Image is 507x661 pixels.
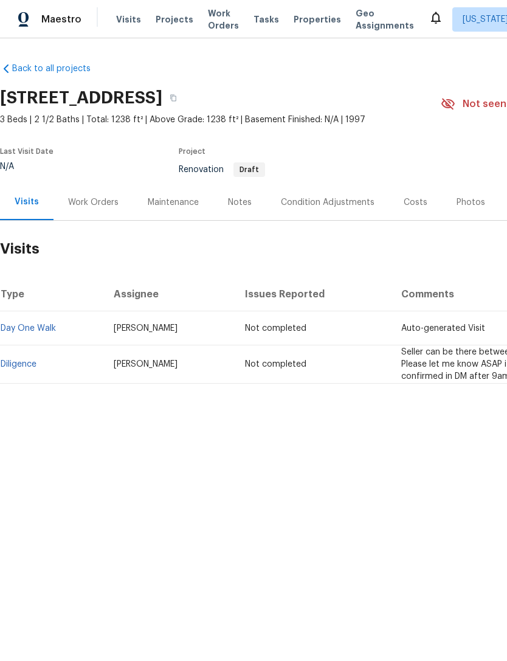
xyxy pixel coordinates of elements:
span: [PERSON_NAME] [114,324,178,333]
a: Diligence [1,360,36,369]
span: Properties [294,13,341,26]
div: Notes [228,196,252,209]
span: [PERSON_NAME] [114,360,178,369]
span: Not completed [245,324,306,333]
div: Visits [15,196,39,208]
th: Assignee [104,277,235,311]
span: Auto-generated Visit [401,324,485,333]
span: Visits [116,13,141,26]
span: Project [179,148,205,155]
span: Work Orders [208,7,239,32]
button: Copy Address [162,87,184,109]
div: Costs [404,196,427,209]
div: Condition Adjustments [281,196,374,209]
th: Issues Reported [235,277,391,311]
span: Maestro [41,13,81,26]
span: Geo Assignments [356,7,414,32]
span: Tasks [253,15,279,24]
div: Maintenance [148,196,199,209]
span: Draft [235,166,264,173]
div: Photos [457,196,485,209]
div: Work Orders [68,196,119,209]
span: Not completed [245,360,306,369]
span: Renovation [179,165,265,174]
span: Projects [156,13,193,26]
a: Day One Walk [1,324,56,333]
